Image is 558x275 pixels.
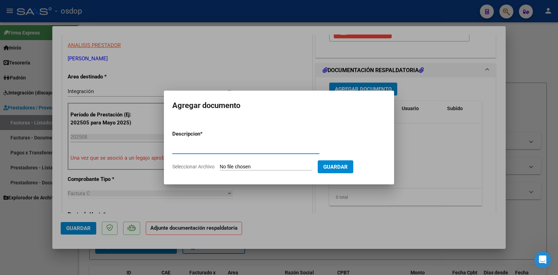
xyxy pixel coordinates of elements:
iframe: Intercom live chat [534,251,551,268]
button: Guardar [318,160,353,173]
span: Seleccionar Archivo [172,164,214,169]
h2: Agregar documento [172,99,386,112]
span: Guardar [323,164,348,170]
p: Descripcion [172,130,236,138]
